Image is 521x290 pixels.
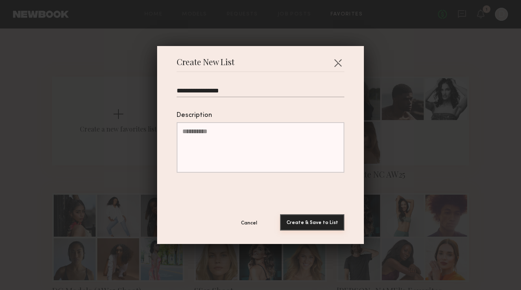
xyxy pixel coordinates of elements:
[225,215,274,231] button: Cancel
[177,122,344,173] textarea: Description
[177,59,234,71] span: Create New List
[280,214,344,231] button: Create & Save to List
[331,56,344,69] button: Close
[177,112,344,119] div: Description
